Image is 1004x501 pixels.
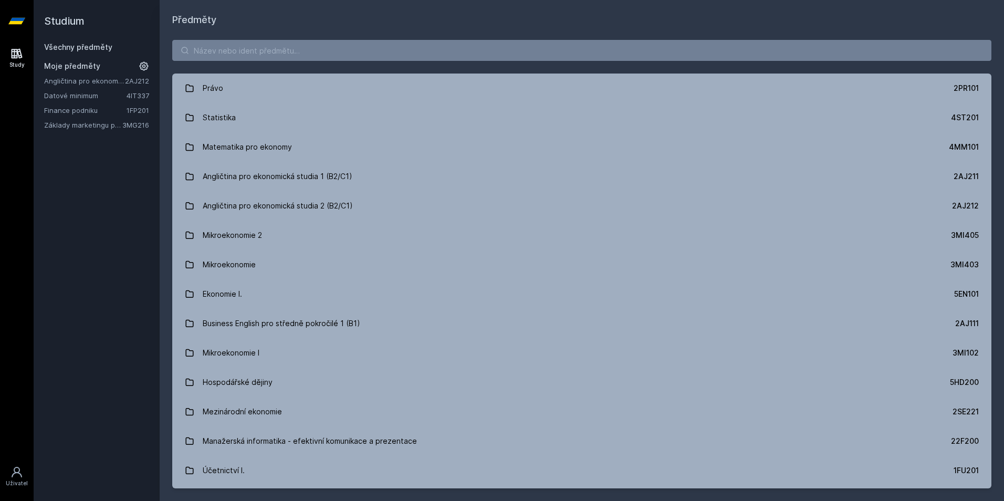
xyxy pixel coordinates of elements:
[954,289,979,299] div: 5EN101
[172,309,991,338] a: Business English pro středně pokročilé 1 (B1) 2AJ111
[954,465,979,476] div: 1FU201
[44,90,127,101] a: Datové minimum
[203,78,223,99] div: Právo
[127,91,149,100] a: 4IT337
[172,132,991,162] a: Matematika pro ekonomy 4MM101
[203,342,259,363] div: Mikroekonomie I
[954,83,979,93] div: 2PR101
[9,61,25,69] div: Study
[203,225,262,246] div: Mikroekonomie 2
[203,195,353,216] div: Angličtina pro ekonomická studia 2 (B2/C1)
[203,284,242,305] div: Ekonomie I.
[172,221,991,250] a: Mikroekonomie 2 3MI405
[6,479,28,487] div: Uživatel
[951,112,979,123] div: 4ST201
[955,318,979,329] div: 2AJ111
[952,201,979,211] div: 2AJ212
[203,107,236,128] div: Statistika
[203,137,292,158] div: Matematika pro ekonomy
[172,250,991,279] a: Mikroekonomie 3MI403
[172,368,991,397] a: Hospodářské dějiny 5HD200
[44,105,127,116] a: Finance podniku
[951,436,979,446] div: 22F200
[2,42,32,74] a: Study
[203,401,282,422] div: Mezinárodní ekonomie
[44,61,100,71] span: Moje předměty
[122,121,149,129] a: 3MG216
[172,13,991,27] h1: Předměty
[950,259,979,270] div: 3MI403
[203,372,273,393] div: Hospodářské dějiny
[203,313,360,334] div: Business English pro středně pokročilé 1 (B1)
[953,348,979,358] div: 3MI102
[44,120,122,130] a: Základy marketingu pro informatiky a statistiky
[172,191,991,221] a: Angličtina pro ekonomická studia 2 (B2/C1) 2AJ212
[172,162,991,191] a: Angličtina pro ekonomická studia 1 (B2/C1) 2AJ211
[172,456,991,485] a: Účetnictví I. 1FU201
[953,406,979,417] div: 2SE221
[203,254,256,275] div: Mikroekonomie
[2,461,32,493] a: Uživatel
[172,279,991,309] a: Ekonomie I. 5EN101
[949,142,979,152] div: 4MM101
[125,77,149,85] a: 2AJ212
[954,171,979,182] div: 2AJ211
[172,103,991,132] a: Statistika 4ST201
[951,230,979,241] div: 3MI405
[203,431,417,452] div: Manažerská informatika - efektivní komunikace a prezentace
[203,460,245,481] div: Účetnictví I.
[950,377,979,388] div: 5HD200
[172,74,991,103] a: Právo 2PR101
[172,40,991,61] input: Název nebo ident předmětu…
[44,43,112,51] a: Všechny předměty
[203,166,352,187] div: Angličtina pro ekonomická studia 1 (B2/C1)
[44,76,125,86] a: Angličtina pro ekonomická studia 2 (B2/C1)
[127,106,149,114] a: 1FP201
[172,338,991,368] a: Mikroekonomie I 3MI102
[172,397,991,426] a: Mezinárodní ekonomie 2SE221
[172,426,991,456] a: Manažerská informatika - efektivní komunikace a prezentace 22F200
